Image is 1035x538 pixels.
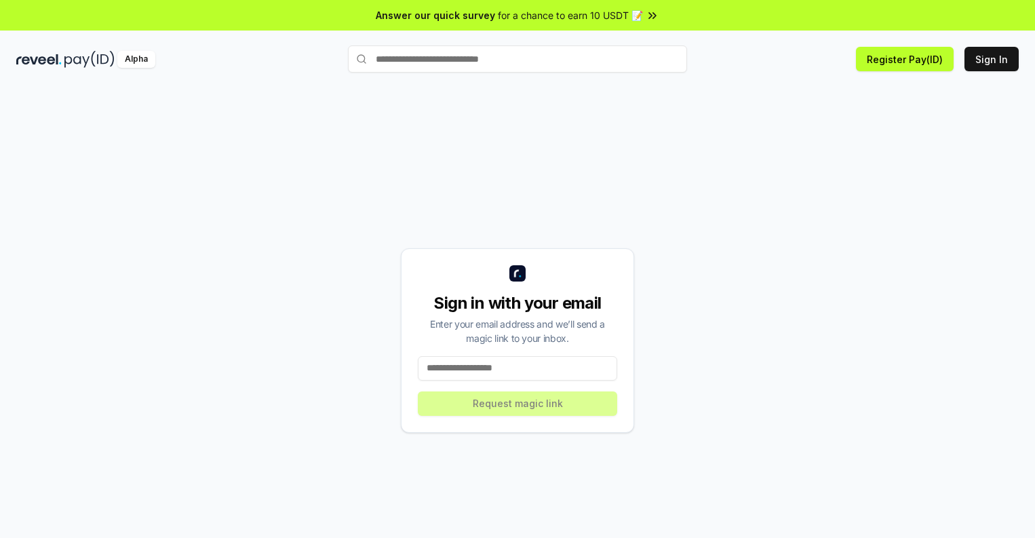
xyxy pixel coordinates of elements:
span: Answer our quick survey [376,8,495,22]
img: pay_id [64,51,115,68]
button: Sign In [964,47,1019,71]
div: Alpha [117,51,155,68]
span: for a chance to earn 10 USDT 📝 [498,8,643,22]
button: Register Pay(ID) [856,47,954,71]
div: Sign in with your email [418,292,617,314]
img: reveel_dark [16,51,62,68]
div: Enter your email address and we’ll send a magic link to your inbox. [418,317,617,345]
img: logo_small [509,265,526,282]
